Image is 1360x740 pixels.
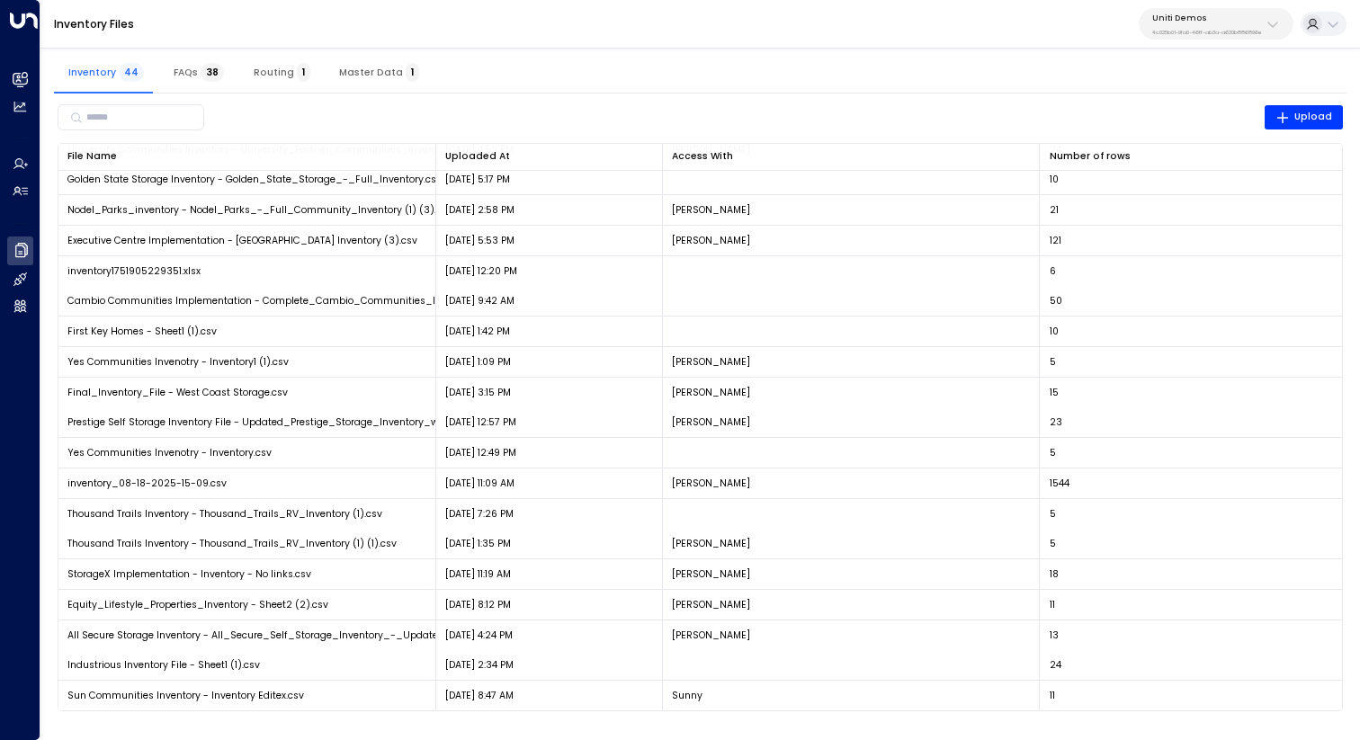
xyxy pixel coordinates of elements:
p: [DATE] 11:09 AM [445,477,514,490]
p: [DATE] 8:12 PM [445,598,511,611]
span: Routing [254,67,310,78]
span: 11 [1050,598,1055,611]
span: All Secure Storage Inventory - All_Secure_Self_Storage_Inventory_-_Updated.csv [67,629,462,642]
button: Upload [1265,105,1344,130]
p: [PERSON_NAME] [672,477,750,490]
p: [DATE] 8:47 AM [445,689,514,702]
span: Golden State Storage Inventory - Golden_State_Storage_-_Full_Inventory.csv [67,173,442,186]
div: File Name [67,148,117,165]
p: [PERSON_NAME] [672,355,750,369]
p: [DATE] 7:26 PM [445,507,514,521]
span: 44 [119,63,144,82]
p: [PERSON_NAME] [672,234,750,247]
p: [DATE] 4:24 PM [445,629,513,642]
span: 1 [406,63,419,82]
p: [DATE] 3:15 PM [445,386,511,399]
div: Number of rows [1050,148,1131,165]
span: 10 [1050,325,1059,338]
p: [PERSON_NAME] [672,629,750,642]
span: Executive Centre Implementation - [GEOGRAPHIC_DATA] Inventory (3).csv [67,234,417,247]
span: inventory1751905229351.xlsx [67,264,201,278]
span: Sun Communities Inventory - Inventory Editex.csv [67,689,304,702]
div: Access With [672,148,1030,165]
span: Yes Communities Invenotry - Inventory1 (1).csv [67,355,289,369]
span: Inventory [68,67,144,78]
span: 121 [1050,234,1061,247]
span: Master Data [339,67,419,78]
div: Number of rows [1050,148,1333,165]
span: 5 [1050,446,1056,459]
p: [PERSON_NAME] [672,203,750,217]
span: Final_Inventory_File - West Coast Storage.csv [67,386,288,399]
span: 6 [1050,264,1056,278]
div: Uploaded At [445,148,510,165]
span: Industrious Inventory File - Sheet1 (1).csv [67,658,260,672]
p: [PERSON_NAME] [672,415,750,429]
a: Inventory Files [54,16,134,31]
span: 10 [1050,173,1059,186]
span: 5 [1050,355,1056,369]
span: Nodel_Parks_inventory - Nodel_Parks_-_Full_Community_Inventory (1) (3).csv [67,203,452,217]
span: 11 [1050,689,1055,702]
span: 5 [1050,537,1056,550]
p: [DATE] 5:17 PM [445,173,510,186]
span: 21 [1050,203,1059,217]
p: [DATE] 12:57 PM [445,415,516,429]
span: Thousand Trails Inventory - Thousand_Trails_RV_Inventory (1).csv [67,507,382,521]
span: 38 [201,63,224,82]
span: FAQs [174,67,224,78]
p: [PERSON_NAME] [672,537,750,550]
span: Prestige Self Storage Inventory File - Updated_Prestige_Storage_Inventory_with_Location.csv [67,415,516,429]
p: [PERSON_NAME] [672,598,750,611]
p: Sunny [672,689,702,702]
p: [DATE] 1:42 PM [445,325,510,338]
p: [PERSON_NAME] [672,386,750,399]
p: [DATE] 5:53 PM [445,234,514,247]
span: Thousand Trails Inventory - Thousand_Trails_RV_Inventory (1) (1).csv [67,537,397,550]
p: [DATE] 1:09 PM [445,355,511,369]
p: [PERSON_NAME] [672,567,750,581]
p: [DATE] 9:42 AM [445,294,514,308]
p: [DATE] 2:34 PM [445,658,514,672]
p: Uniti Demos [1152,13,1262,23]
p: [DATE] 12:20 PM [445,264,517,278]
p: 4c025b01-9fa0-46ff-ab3a-a620b886896e [1152,29,1262,36]
span: First Key Homes - Sheet1 (1).csv [67,325,217,338]
span: 1544 [1050,477,1069,490]
span: Yes Communities Invenotry - Inventory.csv [67,446,272,459]
span: StorageX Implementation - Inventory - No links.csv [67,567,311,581]
span: Equity_Lifestyle_Properties_Inventory - Sheet2 (2).csv [67,598,328,611]
button: Uniti Demos4c025b01-9fa0-46ff-ab3a-a620b886896e [1139,8,1293,40]
span: 18 [1050,567,1059,581]
span: 50 [1050,294,1062,308]
p: [DATE] 11:19 AM [445,567,511,581]
span: 1 [297,63,310,82]
span: 15 [1050,386,1059,399]
span: 13 [1050,629,1059,642]
span: 23 [1050,415,1062,429]
span: 24 [1050,658,1061,672]
div: File Name [67,148,425,165]
p: [DATE] 2:58 PM [445,203,514,217]
div: Uploaded At [445,148,652,165]
span: 5 [1050,507,1056,521]
span: Cambio Communities Implementation - Complete_Cambio_Communities_Inventory (1).csv [67,294,509,308]
p: [DATE] 12:49 PM [445,446,516,459]
span: Upload [1275,109,1333,125]
p: [DATE] 1:35 PM [445,537,511,550]
span: inventory_08-18-2025-15-09.csv [67,477,227,490]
